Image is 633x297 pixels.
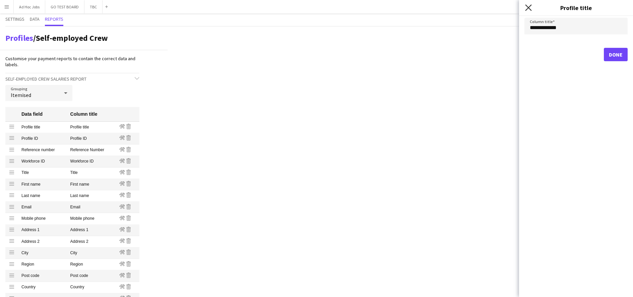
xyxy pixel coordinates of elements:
[67,168,116,179] mat-cell: Title
[18,179,67,190] mat-cell: First name
[14,0,45,13] button: Ad Hoc Jobs
[18,270,67,282] mat-cell: Post code
[18,282,67,293] mat-cell: Country
[18,248,67,259] mat-cell: City
[18,168,67,179] mat-cell: Title
[67,225,116,236] mat-cell: Address 1
[67,122,116,133] mat-cell: Profile title
[67,259,116,270] mat-cell: Region
[18,202,67,213] mat-cell: Email
[67,213,116,224] mat-cell: Mobile phone
[18,190,67,202] mat-cell: Last name
[67,190,116,202] mat-cell: Last name
[5,56,139,68] div: Customise your payment reports to contain the correct data and labels.
[21,111,43,117] div: Data field
[45,0,84,13] button: GO TEST BOARD
[67,270,116,282] mat-cell: Post code
[18,144,67,156] mat-cell: Reference number
[5,33,33,43] a: Profiles
[18,259,67,270] mat-cell: Region
[45,17,63,21] span: Reports
[5,76,86,82] span: Self-employed Crew Salaries Report
[18,213,67,224] mat-cell: Mobile phone
[5,17,24,21] span: Settings
[11,92,31,98] span: Itemised
[67,282,116,293] mat-cell: Country
[18,225,67,236] mat-cell: Address 1
[67,156,116,167] mat-cell: Workforce ID
[84,0,103,13] button: TBC
[67,133,116,144] mat-cell: Profile ID
[18,156,67,167] mat-cell: Workforce ID
[30,17,40,21] span: Data
[36,33,108,43] span: Self-employed Crew
[5,33,108,43] h1: /
[604,48,628,61] button: Done
[67,202,116,213] mat-cell: Email
[18,133,67,144] mat-cell: Profile ID
[70,111,98,117] div: Column title
[18,122,67,133] mat-cell: Profile title
[519,3,633,12] h3: Profile title
[67,179,116,190] mat-cell: First name
[67,144,116,156] mat-cell: Reference Number
[67,248,116,259] mat-cell: City
[67,236,116,248] mat-cell: Address 2
[18,236,67,248] mat-cell: Address 2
